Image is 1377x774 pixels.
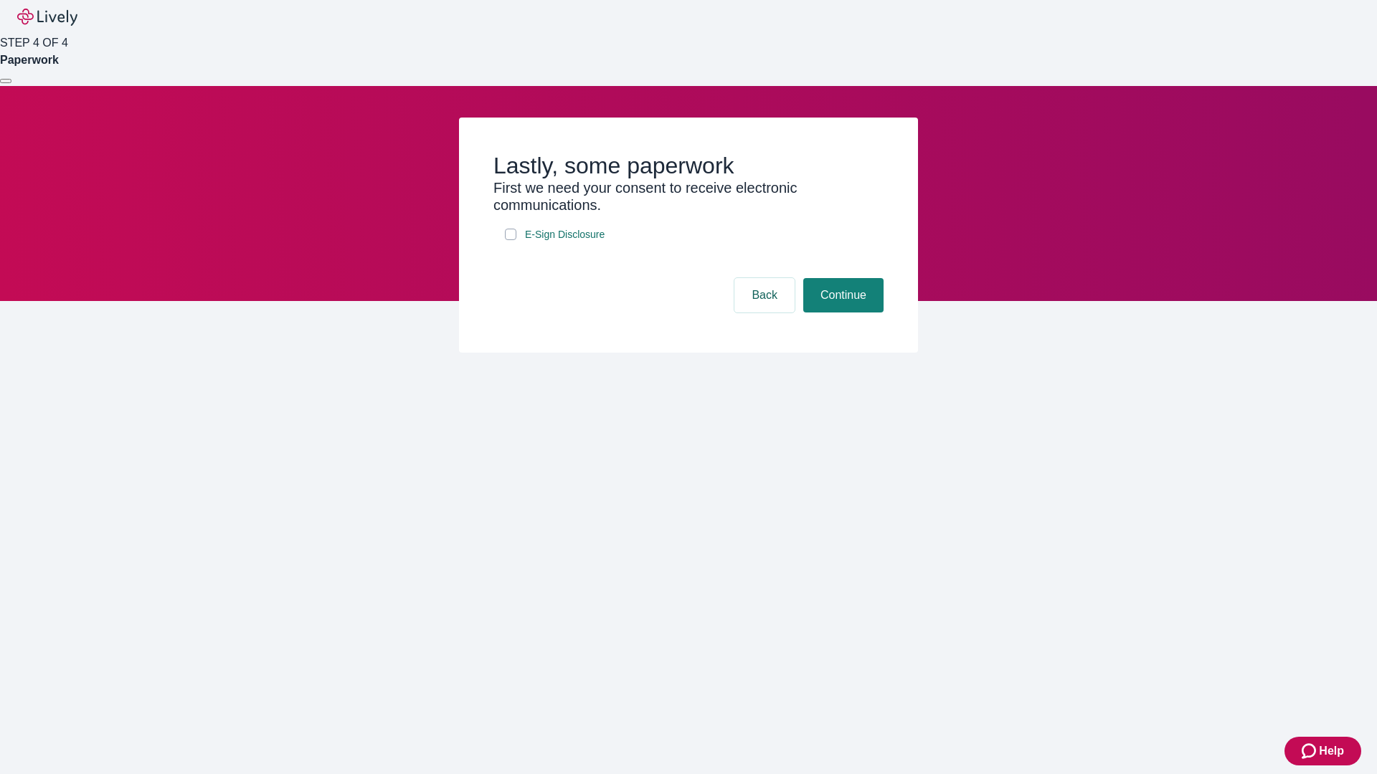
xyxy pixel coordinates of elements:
button: Back [734,278,795,312]
span: Help [1319,742,1344,760]
span: E-Sign Disclosure [525,227,605,242]
svg: Zendesk support icon [1302,742,1319,760]
h2: Lastly, some paperwork [493,152,884,179]
button: Continue [803,278,884,312]
button: Zendesk support iconHelp [1284,737,1361,765]
img: Lively [17,9,77,26]
a: e-sign disclosure document [522,226,607,244]
h3: First we need your consent to receive electronic communications. [493,179,884,214]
